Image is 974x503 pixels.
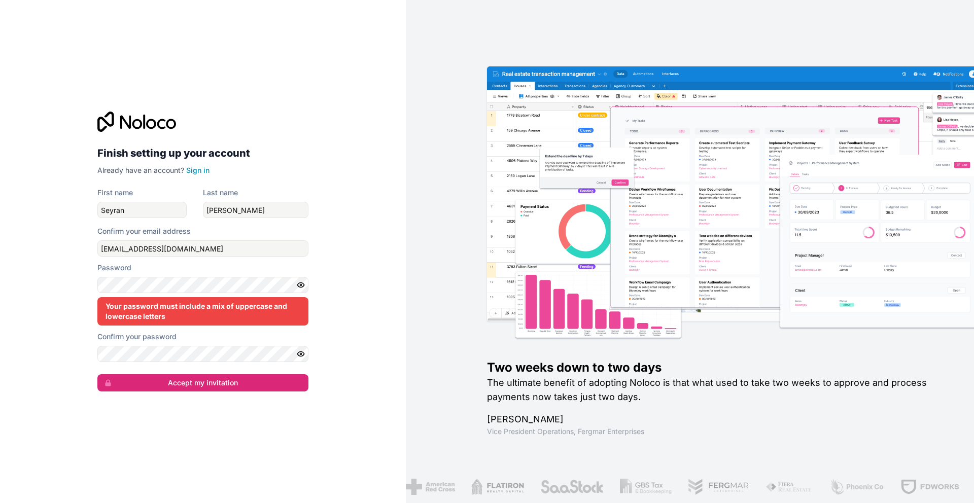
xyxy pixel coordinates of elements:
img: /assets/flatiron-C8eUkumj.png [464,479,516,495]
a: Sign in [186,166,210,174]
label: Confirm your email address [97,226,191,236]
input: family-name [203,202,308,218]
input: Email address [97,240,308,257]
div: Your password must include a mix of uppercase and lowercase letters [97,297,308,326]
img: /assets/fiera-fwj2N5v4.png [758,479,806,495]
img: /assets/fergmar-CudnrXN5.png [680,479,742,495]
input: Confirm password [97,346,308,362]
img: /assets/gbstax-C-GtDUiK.png [612,479,664,495]
label: Password [97,263,131,273]
button: Accept my invitation [97,374,308,391]
img: /assets/phoenix-BREaitsQ.png [822,479,877,495]
label: Confirm your password [97,332,177,342]
h2: The ultimate benefit of adopting Noloco is that what used to take two weeks to approve and proces... [487,376,942,404]
input: Password [97,277,308,293]
span: Already have an account? [97,166,184,174]
img: /assets/american-red-cross-BAupjrZR.png [398,479,447,495]
input: given-name [97,202,187,218]
h2: Finish setting up your account [97,144,308,162]
h1: [PERSON_NAME] [487,412,942,426]
label: Last name [203,188,238,198]
img: /assets/fdworks-Bi04fVtw.png [893,479,952,495]
img: /assets/saastock-C6Zbiodz.png [533,479,597,495]
h1: Two weeks down to two days [487,360,942,376]
label: First name [97,188,133,198]
h1: Vice President Operations , Fergmar Enterprises [487,426,942,437]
